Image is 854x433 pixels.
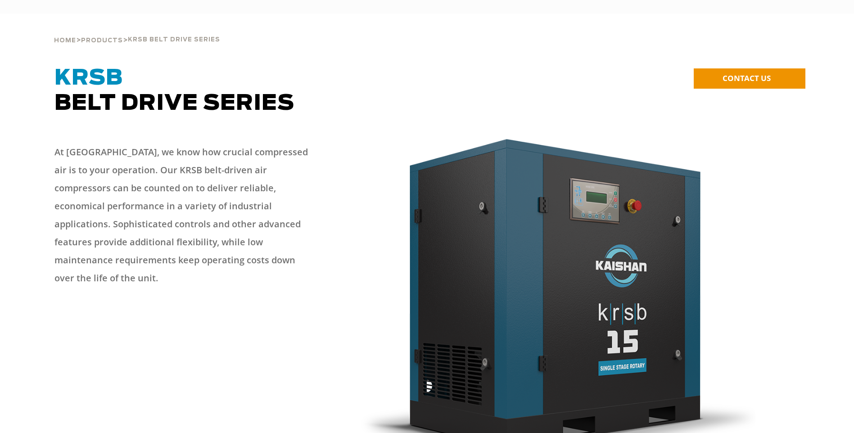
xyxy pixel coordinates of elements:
[54,14,220,48] div: > >
[723,73,771,83] span: CONTACT US
[54,68,294,114] span: Belt Drive Series
[128,37,220,43] span: krsb belt drive series
[54,36,76,44] a: Home
[81,38,123,44] span: Products
[694,68,805,89] a: CONTACT US
[81,36,123,44] a: Products
[54,68,123,89] span: KRSB
[54,38,76,44] span: Home
[54,143,316,287] p: At [GEOGRAPHIC_DATA], we know how crucial compressed air is to your operation. Our KRSB belt-driv...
